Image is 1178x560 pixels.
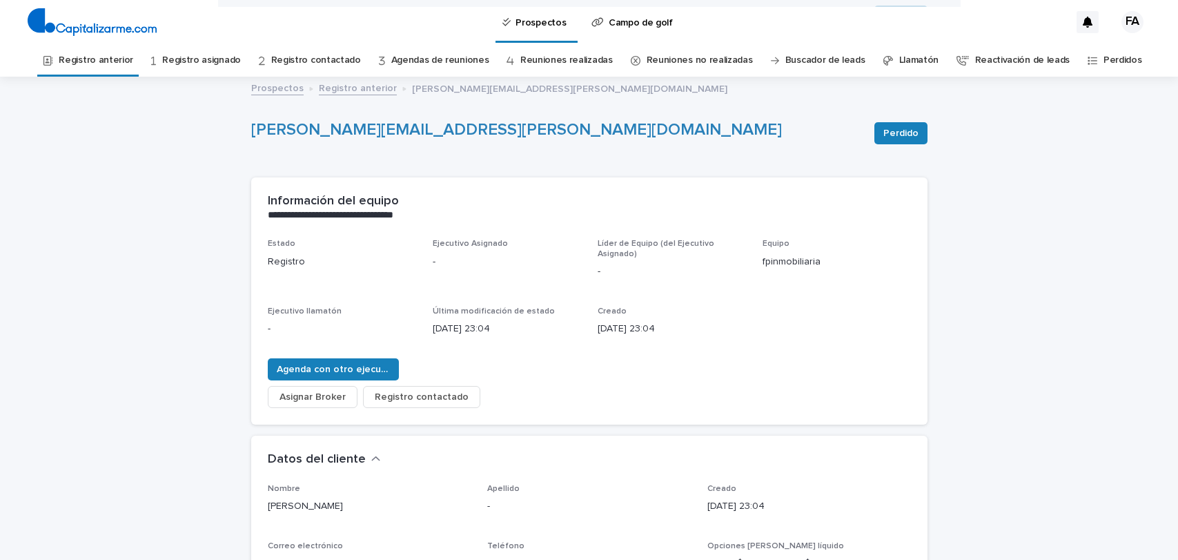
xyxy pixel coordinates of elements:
font: Asignar Broker [279,392,346,402]
font: [DATE] 23:04 [707,501,765,511]
a: Registro anterior [319,79,397,95]
font: [DATE] 23:04 [433,324,490,334]
font: Última modificación de estado [433,307,555,316]
font: - [268,324,271,334]
font: Prospectos [516,18,566,28]
font: Agendas de reuniones [391,55,489,65]
font: Datos del cliente [268,453,366,465]
font: Registro contactado [375,392,469,402]
a: Reuniones no realizadas [647,44,753,77]
button: Datos del cliente [268,452,381,467]
font: Apellido [487,485,520,493]
a: Reactivación de leads [975,44,1070,77]
font: Equipo [763,240,789,248]
font: Buscador de leads [785,55,865,65]
button: Asignar Broker [268,386,357,408]
font: Reuniones realizadas [520,55,613,65]
a: Prospectos [251,79,304,95]
a: [PERSON_NAME][EMAIL_ADDRESS][PERSON_NAME][DOMAIN_NAME] [251,122,782,138]
font: [PERSON_NAME][EMAIL_ADDRESS][PERSON_NAME][DOMAIN_NAME] [412,84,727,94]
font: Perdidos [1103,55,1142,65]
font: [DATE] 23:04 [598,324,655,334]
font: - [433,257,435,267]
a: Perdidos [1103,44,1142,77]
font: Campo de golf [609,18,673,28]
font: Opciones [PERSON_NAME] líquido [707,542,844,550]
font: [PERSON_NAME] [268,501,343,511]
font: Perdido [883,128,919,138]
font: - [487,501,490,511]
a: Llamatón [899,44,939,77]
font: Estado [268,240,295,248]
a: Registro asignado [162,44,241,77]
a: Buscador de leads [785,44,865,77]
a: Agendas de reuniones [391,44,489,77]
font: Prospectos [251,84,304,93]
font: Registro anterior [59,55,133,65]
a: Reuniones realizadas [520,44,613,77]
font: Ejecutivo Asignado [433,240,508,248]
button: Perdido [874,122,927,144]
font: Nombre [268,485,300,493]
font: Reactivación de leads [975,55,1070,65]
font: Registro [268,257,305,267]
font: Reuniones no realizadas [647,55,753,65]
font: Creado [707,485,736,493]
font: Creado [598,307,627,316]
font: Agenda con otro ejecutivo [277,365,398,374]
img: 4arMvv9wSvmHTHbXwTim [28,8,157,36]
font: - [598,267,600,276]
font: Llamatón [899,55,939,65]
font: FA [1126,15,1139,28]
button: Agenda con otro ejecutivo [268,358,399,380]
font: Teléfono [487,542,524,550]
font: Información del equipo [268,195,399,207]
font: Ejecutivo llamatón [268,307,342,316]
button: Registro contactado [363,386,480,408]
font: Registro anterior [319,84,397,93]
font: Líder de Equipo (del Ejecutivo Asignado) [598,240,714,258]
a: Registro anterior [59,44,133,77]
a: Registro contactado [271,44,361,77]
font: Registro contactado [271,55,361,65]
font: Registro asignado [162,55,241,65]
font: Correo electrónico [268,542,343,550]
font: fpinmobiliaria [763,257,821,267]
